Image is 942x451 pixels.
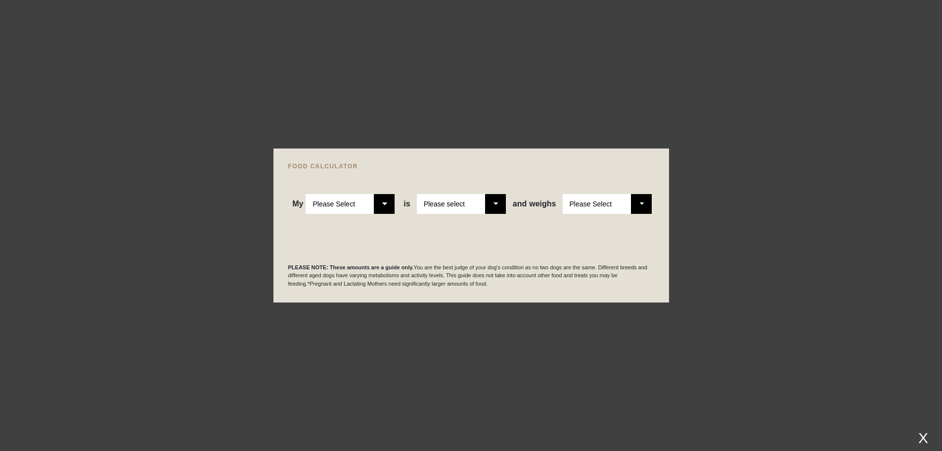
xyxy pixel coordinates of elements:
[292,200,303,208] span: My
[288,163,654,169] h4: FOOD CALCULATOR
[288,263,654,288] p: You are the best judge of your dog's condition as no two dogs are the same. Different breeds and ...
[513,200,556,208] span: weighs
[914,430,932,446] div: X
[513,200,529,208] span: and
[404,200,410,208] span: is
[288,264,414,270] b: PLEASE NOTE: These amounts are a guide only.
